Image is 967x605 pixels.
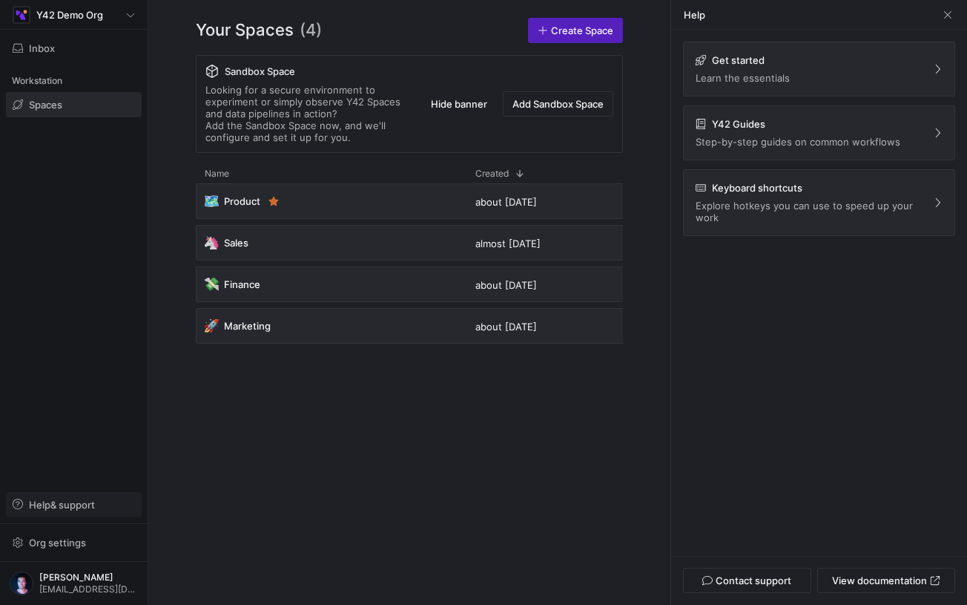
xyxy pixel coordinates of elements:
p: Keyboard shortcuts [712,182,802,194]
p: Step-by-step guides on common workflows [696,136,900,148]
span: [EMAIL_ADDRESS][DOMAIN_NAME] [39,584,138,595]
button: Hide banner [421,91,497,117]
button: Get startedLearn the essentials [683,42,955,97]
span: Finance [224,278,260,290]
div: Press SPACE to select this row. [196,183,800,225]
span: Sandbox Space [225,65,295,77]
span: Created [475,169,509,179]
p: Get started [712,54,765,66]
button: Inbox [6,36,142,61]
span: Product [224,195,260,207]
button: Help& support [6,492,142,517]
a: Org settings [6,538,142,550]
span: View documentation [832,575,927,586]
span: (4) [300,18,322,43]
span: Your Spaces [196,18,294,43]
a: Create Space [528,18,623,43]
p: Y42 Guides [712,118,765,130]
button: Org settings [6,530,142,555]
span: Org settings [29,537,86,549]
div: Press SPACE to select this row. [196,225,800,266]
span: Hide banner [431,98,487,110]
div: Workstation [6,70,142,92]
span: 🚀 [205,319,218,333]
div: Press SPACE to select this row. [196,266,800,308]
span: Y42 Demo Org [36,9,103,21]
span: Create Space [551,24,613,36]
span: about [DATE] [475,196,537,208]
a: View documentation [817,568,955,593]
img: https://lh3.googleusercontent.com/a-/AOh14Gj536Mo-W-oWB4s5436VUSgjgKCvefZ6q9nQWHwUA=s96-c [10,572,33,595]
button: Add Sandbox Space [503,91,613,117]
span: Marketing [224,320,271,332]
div: Looking for a secure environment to experiment or simply observe Y42 Spaces and data pipelines in... [205,84,409,143]
button: Keyboard shortcutsExplore hotkeys you can use to speed up your work [683,169,955,236]
span: [PERSON_NAME] [39,572,138,583]
span: 💸 [205,278,218,291]
div: Press SPACE to select this row. [196,308,800,350]
button: https://lh3.googleusercontent.com/a-/AOh14Gj536Mo-W-oWB4s5436VUSgjgKCvefZ6q9nQWHwUA=s96-c[PERSON_... [6,568,142,599]
button: Contact support [683,568,811,593]
span: Sales [224,237,248,249]
p: Explore hotkeys you can use to speed up your work [696,200,932,223]
button: Y42 GuidesStep-by-step guides on common workflows [683,105,955,160]
span: 🗺️ [205,194,218,208]
span: Add Sandbox Space [512,98,604,110]
p: Learn the essentials [696,72,790,84]
span: Name [205,169,229,179]
span: about [DATE] [475,321,537,333]
img: https://storage.googleapis.com/y42-prod-data-exchange/images/wGRgYe1eIP2JIxZ3aMfdjHlCeekm0sHD6HRd... [14,7,29,22]
a: Help [683,8,706,22]
span: about [DATE] [475,279,537,291]
span: Help & support [29,499,95,511]
span: 🦄 [205,236,218,249]
span: Contact support [716,575,791,586]
a: Spaces [6,92,142,117]
span: almost [DATE] [475,238,541,249]
span: Spaces [29,99,62,111]
span: Inbox [29,42,55,54]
